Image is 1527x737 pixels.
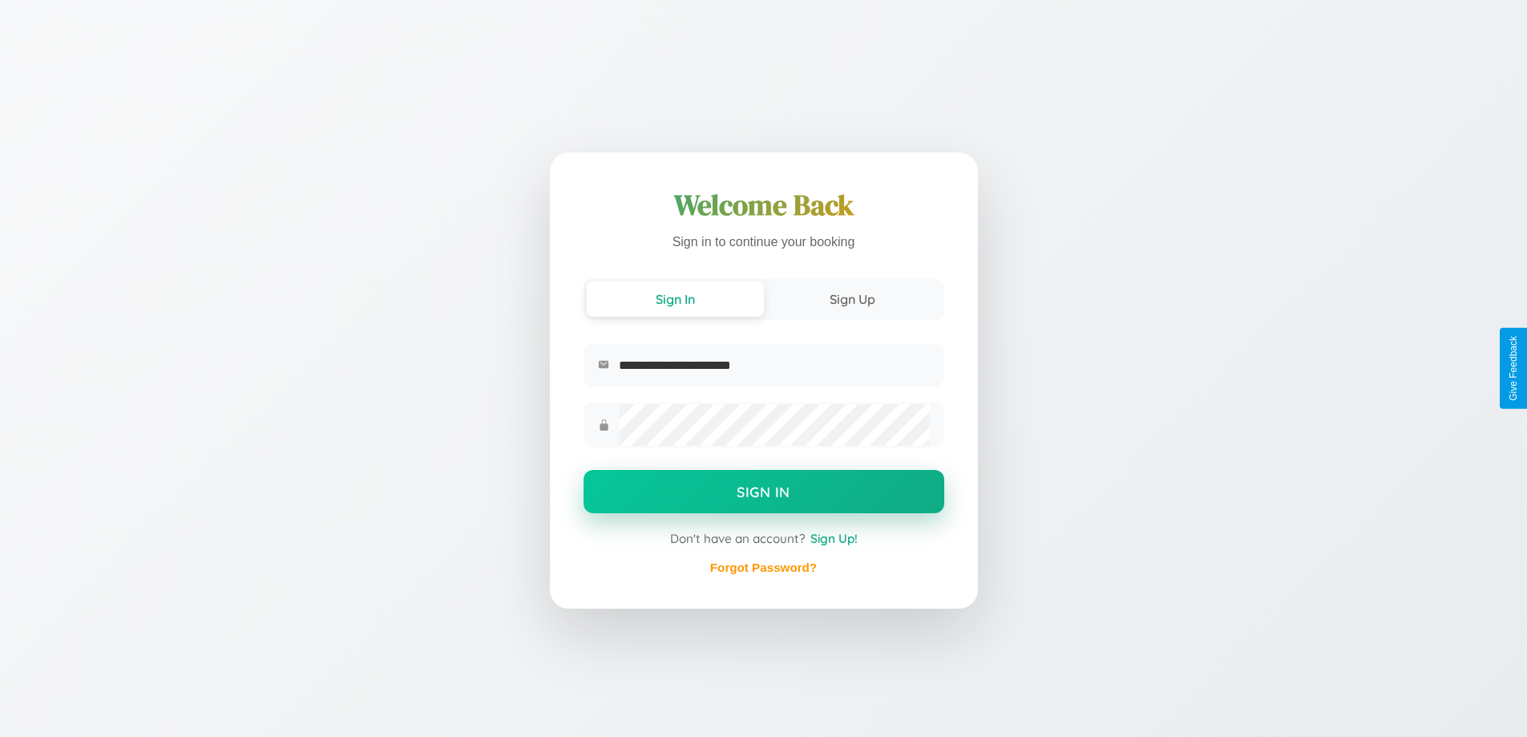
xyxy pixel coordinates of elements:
div: Give Feedback [1508,336,1519,401]
button: Sign In [584,470,944,513]
button: Sign In [587,281,764,317]
button: Sign Up [764,281,941,317]
h1: Welcome Back [584,186,944,225]
span: Sign Up! [810,531,858,546]
div: Don't have an account? [584,531,944,546]
p: Sign in to continue your booking [584,231,944,254]
a: Forgot Password? [710,561,817,574]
